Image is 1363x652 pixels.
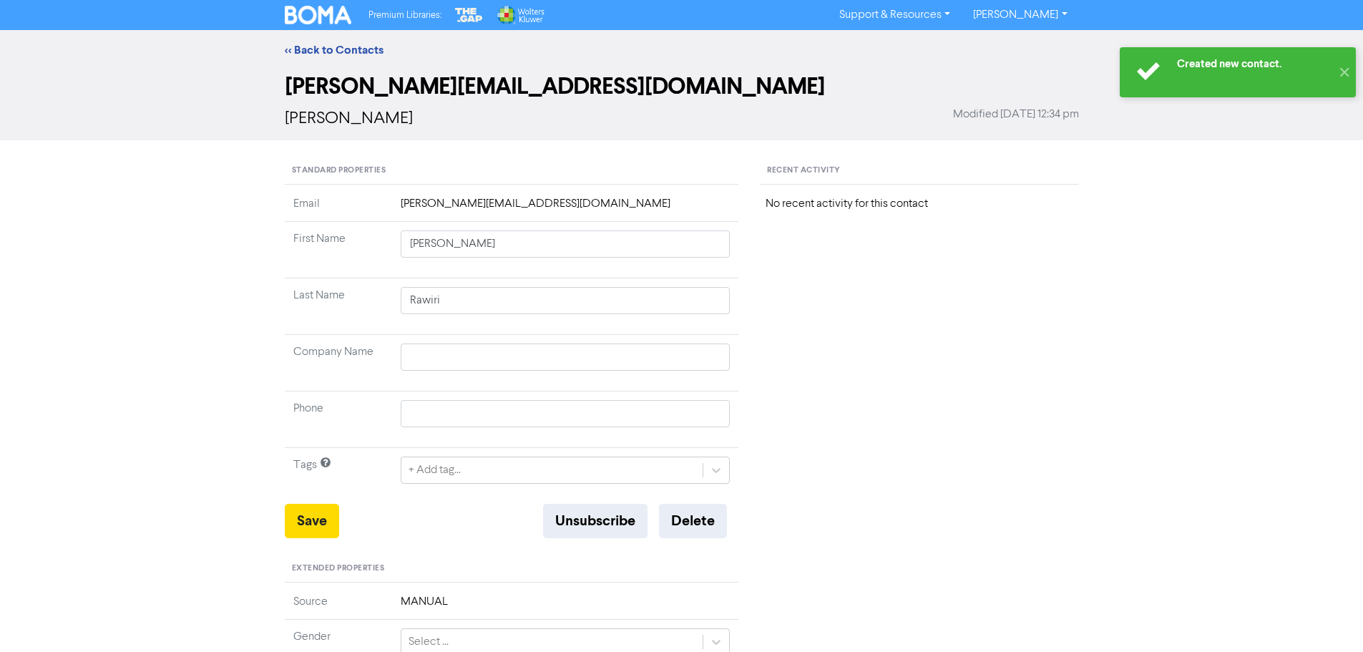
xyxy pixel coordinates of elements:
td: Tags [285,448,392,505]
div: Recent Activity [760,157,1078,185]
td: Email [285,195,392,222]
h2: [PERSON_NAME][EMAIL_ADDRESS][DOMAIN_NAME] [285,73,1079,100]
button: Save [285,504,339,538]
td: First Name [285,222,392,278]
iframe: Chat Widget [1183,497,1363,652]
div: Extended Properties [285,555,739,583]
div: + Add tag... [409,462,461,479]
span: Modified [DATE] 12:34 pm [953,106,1079,123]
td: MANUAL [392,593,739,620]
button: Unsubscribe [543,504,648,538]
img: BOMA Logo [285,6,352,24]
td: Company Name [285,335,392,391]
span: [PERSON_NAME] [285,110,413,127]
div: Created new contact. [1177,57,1331,72]
div: No recent activity for this contact [766,195,1073,213]
a: << Back to Contacts [285,43,384,57]
img: The Gap [453,6,484,24]
td: Last Name [285,278,392,335]
td: [PERSON_NAME][EMAIL_ADDRESS][DOMAIN_NAME] [392,195,739,222]
td: Source [285,593,392,620]
div: Standard Properties [285,157,739,185]
td: Phone [285,391,392,448]
span: Premium Libraries: [368,11,441,20]
a: [PERSON_NAME] [962,4,1078,26]
a: Support & Resources [828,4,962,26]
button: Delete [659,504,727,538]
div: Select ... [409,633,449,651]
img: Wolters Kluwer [496,6,544,24]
